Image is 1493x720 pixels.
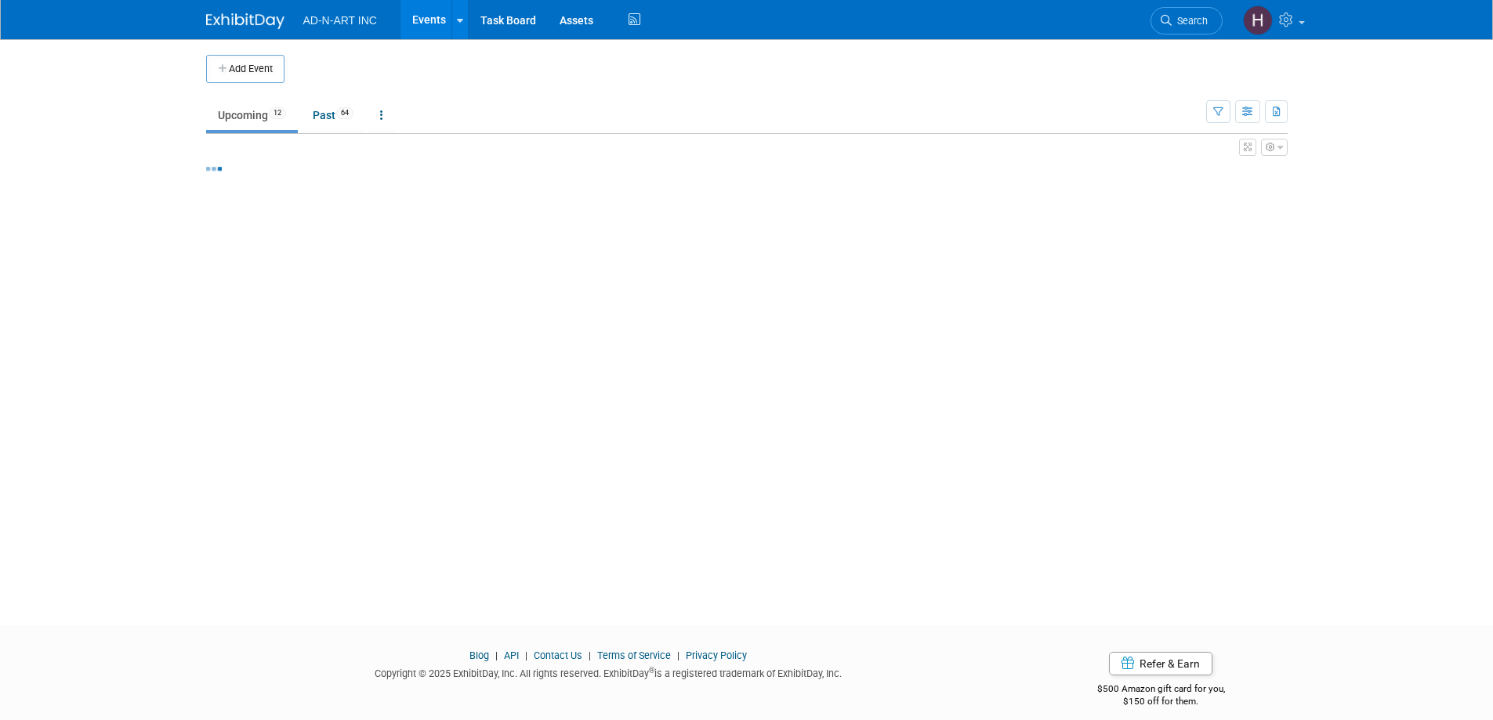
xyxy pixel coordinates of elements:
[521,649,531,661] span: |
[1151,7,1223,34] a: Search
[206,663,1012,681] div: Copyright © 2025 ExhibitDay, Inc. All rights reserved. ExhibitDay is a registered trademark of Ex...
[336,107,353,119] span: 64
[534,649,582,661] a: Contact Us
[673,649,683,661] span: |
[301,100,365,130] a: Past64
[303,14,377,27] span: AD-N-ART INC
[1243,5,1273,35] img: Hershel Brod
[597,649,671,661] a: Terms of Service
[504,649,519,661] a: API
[649,666,654,675] sup: ®
[585,649,595,661] span: |
[206,167,222,171] img: loading...
[1035,695,1288,708] div: $150 off for them.
[1109,652,1212,675] a: Refer & Earn
[206,100,298,130] a: Upcoming12
[469,649,489,661] a: Blog
[206,13,284,29] img: ExhibitDay
[1172,15,1208,27] span: Search
[1035,672,1288,708] div: $500 Amazon gift card for you,
[491,649,502,661] span: |
[686,649,747,661] a: Privacy Policy
[269,107,286,119] span: 12
[206,55,284,83] button: Add Event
